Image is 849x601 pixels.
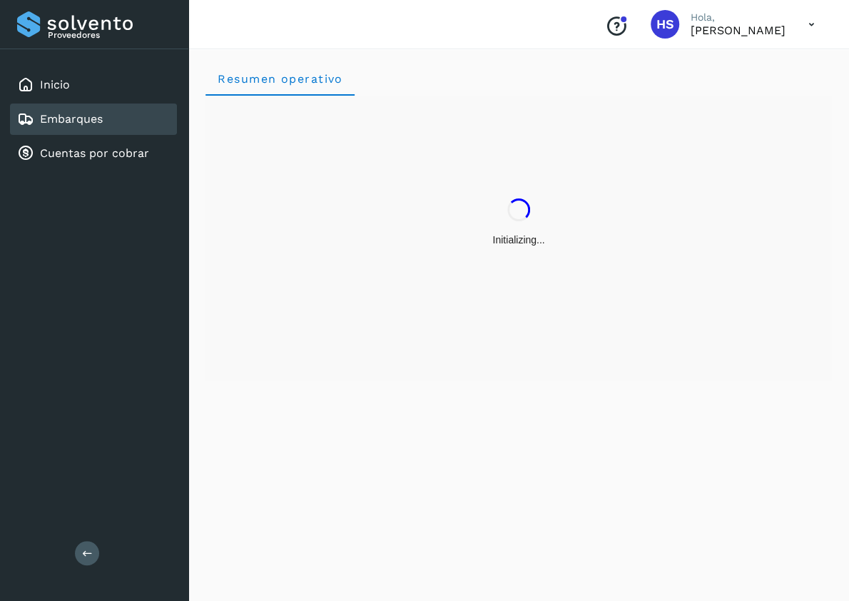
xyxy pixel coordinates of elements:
a: Cuentas por cobrar [40,146,149,160]
p: Hola, [691,11,786,24]
div: Embarques [10,103,177,135]
div: Cuentas por cobrar [10,138,177,169]
span: Resumen operativo [217,72,343,86]
div: Inicio [10,69,177,101]
a: Embarques [40,112,103,126]
a: Inicio [40,78,70,91]
p: Hermilo Salazar Rodriguez [691,24,786,37]
p: Proveedores [48,30,171,40]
